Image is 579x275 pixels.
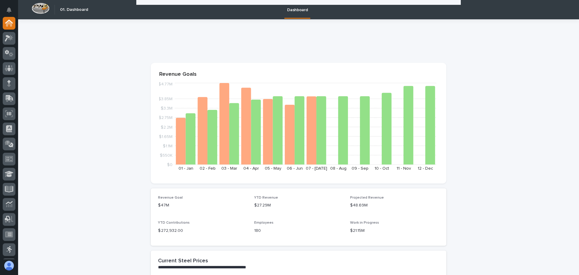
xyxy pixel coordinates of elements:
[32,3,49,14] img: Workspace Logo
[163,144,172,148] tspan: $1.1M
[179,166,193,171] text: 01 - Jan
[3,4,15,16] button: Notifications
[287,166,303,171] text: 06 - Jun
[167,163,172,167] tspan: $0
[375,166,389,171] text: 10 - Oct
[350,196,384,200] span: Projected Revenue
[158,97,172,101] tspan: $3.85M
[159,116,172,120] tspan: $2.75M
[254,221,274,225] span: Employees
[330,166,346,171] text: 08 - Aug
[161,106,172,110] tspan: $3.3M
[254,228,343,234] p: 180
[161,125,172,129] tspan: $2.2M
[254,196,278,200] span: YTD Revenue
[158,196,183,200] span: Revenue Goal
[265,166,281,171] text: 05 - May
[254,202,343,209] p: $27.29M
[243,166,259,171] text: 04 - Apr
[350,202,439,209] p: $48.69M
[352,166,369,171] text: 09 - Sep
[158,82,172,86] tspan: $4.77M
[397,166,411,171] text: 11 - Nov
[159,71,438,78] p: Revenue Goals
[200,166,216,171] text: 02 - Feb
[3,259,15,272] button: users-avatar
[158,202,247,209] p: $47M
[8,7,15,17] div: Notifications
[350,221,379,225] span: Work in Progress
[221,166,237,171] text: 03 - Mar
[158,228,247,234] p: $ 272,932.00
[158,258,208,264] h2: Current Steel Prices
[158,221,190,225] span: YTD Contributions
[60,7,88,12] h2: 01. Dashboard
[306,166,327,171] text: 07 - [DATE]
[159,134,172,139] tspan: $1.65M
[350,228,439,234] p: $21.15M
[160,153,172,157] tspan: $550K
[418,166,433,171] text: 12 - Dec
